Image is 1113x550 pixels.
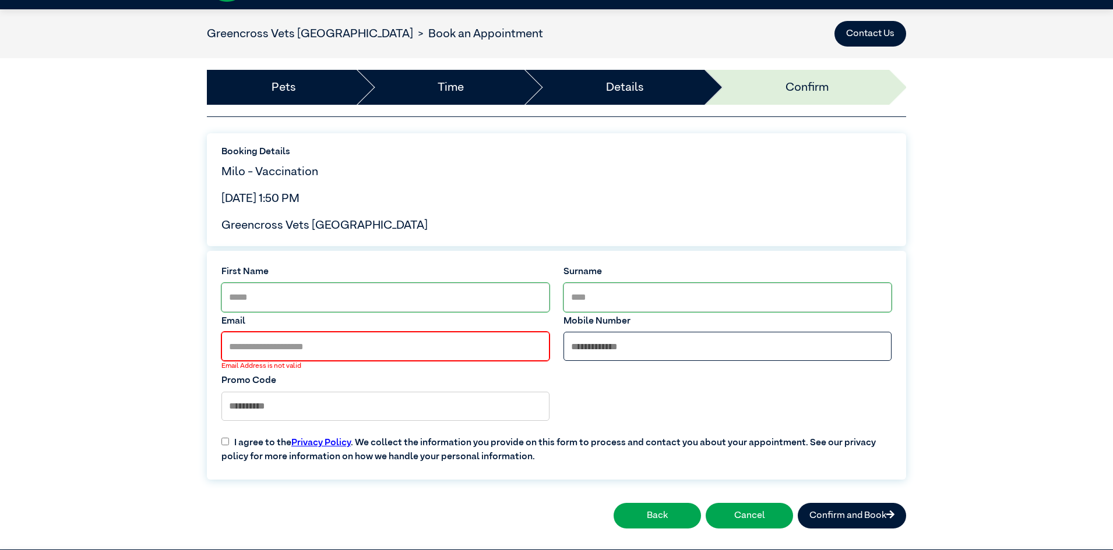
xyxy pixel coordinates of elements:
[221,193,300,204] span: [DATE] 1:50 PM
[221,438,229,445] input: I agree to thePrivacy Policy. We collect the information you provide on this form to process and ...
[291,438,351,448] a: Privacy Policy
[221,145,892,159] label: Booking Details
[221,361,550,371] div: Email Address is not valid
[606,79,644,96] a: Details
[706,503,793,528] button: Cancel
[798,503,906,528] button: Confirm and Book
[221,265,550,279] label: First Name
[614,503,701,528] button: Back
[221,374,550,388] label: Promo Code
[413,25,543,42] li: Book an Appointment
[221,219,428,231] span: Greencross Vets [GEOGRAPHIC_DATA]
[438,79,464,96] a: Time
[563,265,892,279] label: Surname
[221,166,318,178] span: Milo - Vaccination
[563,314,892,328] label: Mobile Number
[221,314,550,328] label: Email
[272,79,296,96] a: Pets
[214,427,899,464] label: I agree to the . We collect the information you provide on this form to process and contact you a...
[207,28,413,40] a: Greencross Vets [GEOGRAPHIC_DATA]
[834,21,906,47] button: Contact Us
[207,25,543,42] nav: breadcrumb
